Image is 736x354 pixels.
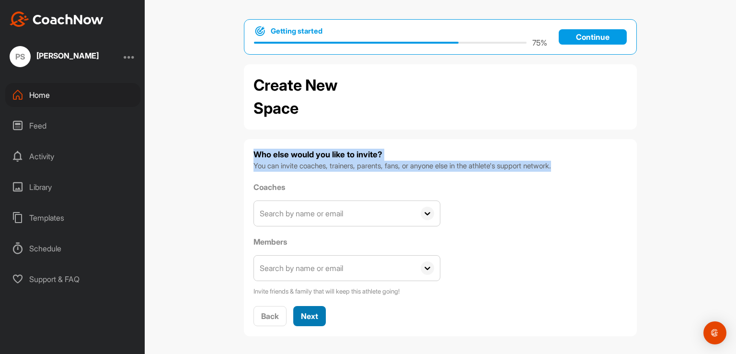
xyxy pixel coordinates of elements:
h1: Getting started [271,26,322,36]
div: Support & FAQ [5,267,140,291]
img: bullseye [254,25,266,37]
input: Search by name or email [254,256,415,281]
div: Feed [5,114,140,138]
h4: Who else would you like to invite? [253,149,627,161]
a: Continue [559,29,627,45]
label: Members [253,236,440,248]
h2: Create New Space [253,74,383,120]
img: CoachNow [10,12,103,27]
p: You can invite coaches, trainers, parents, fans, or anyone else in the athlete's support network. [253,161,627,172]
span: Next [301,311,318,321]
div: Activity [5,144,140,168]
label: Coaches [253,181,440,193]
span: Back [261,311,279,321]
p: 75 % [532,37,547,48]
div: Library [5,175,140,199]
input: Search by name or email [254,201,415,226]
div: PS [10,46,31,67]
div: Schedule [5,236,140,260]
div: [PERSON_NAME] [36,52,99,59]
p: Invite friends & family that will keep this athlete going! [253,287,440,296]
button: Back [253,306,287,327]
div: Templates [5,206,140,230]
button: Next [293,306,326,327]
div: Home [5,83,140,107]
div: Open Intercom Messenger [703,321,726,344]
